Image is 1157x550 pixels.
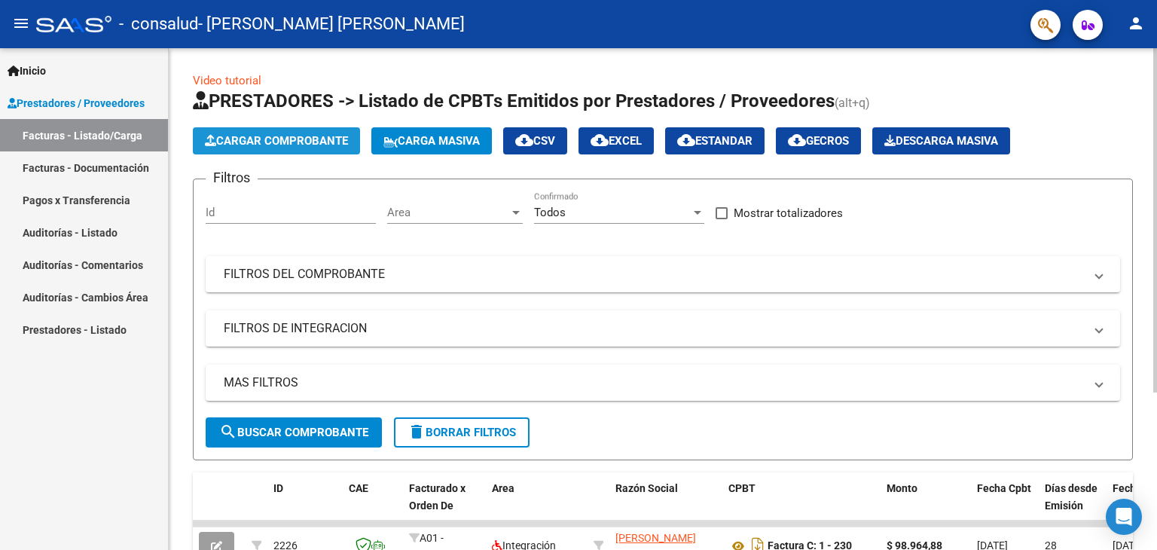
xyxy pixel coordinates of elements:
span: Area [387,206,509,219]
button: Carga Masiva [371,127,492,154]
div: Open Intercom Messenger [1106,499,1142,535]
datatable-header-cell: CPBT [722,472,881,539]
span: Fecha Recibido [1113,482,1155,512]
mat-icon: cloud_download [788,131,806,149]
button: CSV [503,127,567,154]
span: Inicio [8,63,46,79]
span: PRESTADORES -> Listado de CPBTs Emitidos por Prestadores / Proveedores [193,90,835,112]
span: EXCEL [591,134,642,148]
datatable-header-cell: Area [486,472,588,539]
span: - [PERSON_NAME] [PERSON_NAME] [198,8,465,41]
mat-panel-title: FILTROS DEL COMPROBANTE [224,266,1084,283]
span: Fecha Cpbt [977,482,1031,494]
mat-icon: delete [408,423,426,441]
mat-icon: cloud_download [591,131,609,149]
button: Estandar [665,127,765,154]
span: Prestadores / Proveedores [8,95,145,112]
button: Descarga Masiva [872,127,1010,154]
span: (alt+q) [835,96,870,110]
button: Borrar Filtros [394,417,530,448]
span: - consalud [119,8,198,41]
span: Descarga Masiva [884,134,998,148]
span: Estandar [677,134,753,148]
mat-expansion-panel-header: FILTROS DE INTEGRACION [206,310,1120,347]
mat-panel-title: MAS FILTROS [224,374,1084,391]
datatable-header-cell: CAE [343,472,403,539]
a: Video tutorial [193,74,261,87]
span: Todos [534,206,566,219]
datatable-header-cell: Monto [881,472,971,539]
mat-icon: cloud_download [677,131,695,149]
datatable-header-cell: Facturado x Orden De [403,472,486,539]
mat-expansion-panel-header: MAS FILTROS [206,365,1120,401]
span: CAE [349,482,368,494]
span: Gecros [788,134,849,148]
app-download-masive: Descarga masiva de comprobantes (adjuntos) [872,127,1010,154]
span: Mostrar totalizadores [734,204,843,222]
button: Cargar Comprobante [193,127,360,154]
span: Monto [887,482,917,494]
datatable-header-cell: Fecha Cpbt [971,472,1039,539]
span: CSV [515,134,555,148]
span: Facturado x Orden De [409,482,466,512]
datatable-header-cell: Días desde Emisión [1039,472,1107,539]
h3: Filtros [206,167,258,188]
span: Razón Social [615,482,678,494]
button: EXCEL [578,127,654,154]
span: Buscar Comprobante [219,426,368,439]
mat-icon: search [219,423,237,441]
span: Carga Masiva [383,134,480,148]
span: ID [273,482,283,494]
mat-panel-title: FILTROS DE INTEGRACION [224,320,1084,337]
mat-expansion-panel-header: FILTROS DEL COMPROBANTE [206,256,1120,292]
span: Borrar Filtros [408,426,516,439]
button: Buscar Comprobante [206,417,382,448]
mat-icon: person [1127,14,1145,32]
datatable-header-cell: ID [267,472,343,539]
mat-icon: cloud_download [515,131,533,149]
button: Gecros [776,127,861,154]
span: Area [492,482,514,494]
span: CPBT [728,482,756,494]
span: Días desde Emisión [1045,482,1097,512]
datatable-header-cell: Razón Social [609,472,722,539]
span: Cargar Comprobante [205,134,348,148]
mat-icon: menu [12,14,30,32]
